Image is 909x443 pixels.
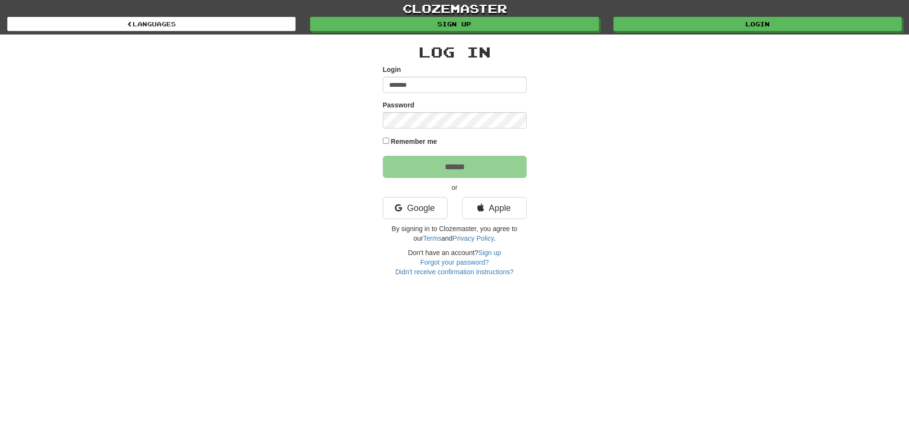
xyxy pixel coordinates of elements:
a: Sign up [478,249,501,256]
a: Login [613,17,902,31]
a: Didn't receive confirmation instructions? [395,268,514,276]
label: Login [383,65,401,74]
p: or [383,183,527,192]
label: Password [383,100,414,110]
a: Sign up [310,17,598,31]
p: By signing in to Clozemaster, you agree to our and . [383,224,527,243]
div: Don't have an account? [383,248,527,277]
a: Terms [423,234,441,242]
a: Google [383,197,448,219]
a: Languages [7,17,296,31]
a: Privacy Policy [452,234,494,242]
label: Remember me [391,137,437,146]
h2: Log In [383,44,527,60]
a: Apple [462,197,527,219]
a: Forgot your password? [420,258,489,266]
